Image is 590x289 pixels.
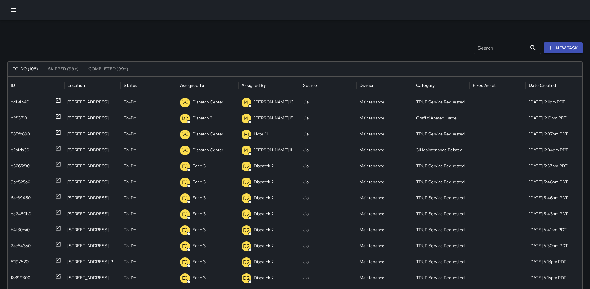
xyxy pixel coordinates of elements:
p: E3 [182,227,188,234]
div: 100 Bay Place [64,142,121,158]
div: 230 Bay Place [64,222,121,238]
p: M1 [244,115,250,122]
div: TPUP Service Requested [413,126,470,142]
p: To-Do [124,174,136,190]
p: M1 [244,99,250,106]
div: c2f13710 [11,110,27,126]
div: Division [360,83,375,88]
p: D2 [182,115,188,122]
p: D2 [243,227,250,234]
div: 2ae84350 [11,238,31,254]
div: b4f30ca0 [11,222,30,238]
div: 2044 Franklin Street [64,174,121,190]
p: D2 [243,163,250,170]
div: TPUP Service Requested [413,238,470,254]
div: Maintenance [356,206,413,222]
p: [PERSON_NAME] 15 [254,110,293,126]
div: Assigned To [180,83,204,88]
div: TPUP Service Requested [413,174,470,190]
div: Jia [300,110,356,126]
div: Jia [300,174,356,190]
div: 405 9th Street [64,190,121,206]
div: 824 Franklin Street [64,158,121,174]
p: To-Do [124,238,136,254]
div: Jia [300,190,356,206]
div: 10/14/2025, 6:10pm PDT [526,110,582,126]
div: 10/14/2025, 5:46pm PDT [526,190,582,206]
div: 10/14/2025, 6:11pm PDT [526,94,582,110]
div: Graffiti Abated Large [413,110,470,126]
p: M1 [244,147,250,154]
div: 81197520 [11,254,29,270]
p: Dispatch Center [192,142,223,158]
div: Status [124,83,137,88]
div: 311 Maintenance Related Issue Reported [413,142,470,158]
div: ID [11,83,15,88]
div: Maintenance [356,238,413,254]
p: Echo 3 [192,190,206,206]
div: TPUP Service Requested [413,94,470,110]
p: Dispatch 2 [254,190,274,206]
div: 585fb890 [11,126,30,142]
div: Assigned By [242,83,266,88]
p: Echo 3 [192,238,206,254]
div: Maintenance [356,222,413,238]
div: 10/14/2025, 6:07pm PDT [526,126,582,142]
div: 155 Grand Avenue [64,94,121,110]
div: 1600 San Pablo Avenue [64,126,121,142]
div: Maintenance [356,142,413,158]
p: To-Do [124,110,136,126]
p: D2 [243,243,250,250]
p: To-Do [124,142,136,158]
p: E3 [182,259,188,266]
div: TPUP Service Requested [413,270,470,286]
p: Echo 3 [192,254,206,270]
p: To-Do [124,206,136,222]
div: Jia [300,270,356,286]
div: TPUP Service Requested [413,158,470,174]
p: Hotel 11 [254,126,268,142]
div: Location [67,83,85,88]
p: To-Do [124,254,136,270]
div: Maintenance [356,174,413,190]
div: 10/14/2025, 5:41pm PDT [526,222,582,238]
p: Echo 3 [192,158,206,174]
p: D2 [243,259,250,266]
div: Maintenance [356,110,413,126]
p: Echo 3 [192,206,206,222]
p: DC [181,131,189,138]
p: To-Do [124,270,136,286]
div: Jia [300,158,356,174]
p: E3 [182,211,188,218]
p: Dispatch Center [192,126,223,142]
p: Echo 3 [192,174,206,190]
p: [PERSON_NAME] 11 [254,142,292,158]
div: Jia [300,222,356,238]
div: Jia [300,206,356,222]
div: 10/14/2025, 6:04pm PDT [526,142,582,158]
div: 10/14/2025, 5:15pm PDT [526,270,582,286]
div: e3265f30 [11,158,30,174]
p: E3 [182,179,188,186]
p: D2 [243,211,250,218]
p: Dispatch 2 [254,206,274,222]
div: 10/14/2025, 5:30pm PDT [526,238,582,254]
div: Jia [300,126,356,142]
div: Maintenance [356,158,413,174]
div: Source [303,83,317,88]
div: Maintenance [356,270,413,286]
div: TPUP Service Requested [413,206,470,222]
div: Date Created [529,83,556,88]
div: 2000 Franklin Street [64,238,121,254]
button: New Task [544,42,583,54]
div: Jia [300,254,356,270]
div: TPUP Service Requested [413,222,470,238]
div: Maintenance [356,190,413,206]
div: Jia [300,238,356,254]
p: Echo 3 [192,222,206,238]
div: ddf14b40 [11,94,29,110]
div: Maintenance [356,126,413,142]
div: 10/14/2025, 5:57pm PDT [526,158,582,174]
p: To-Do [124,94,136,110]
p: To-Do [124,158,136,174]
